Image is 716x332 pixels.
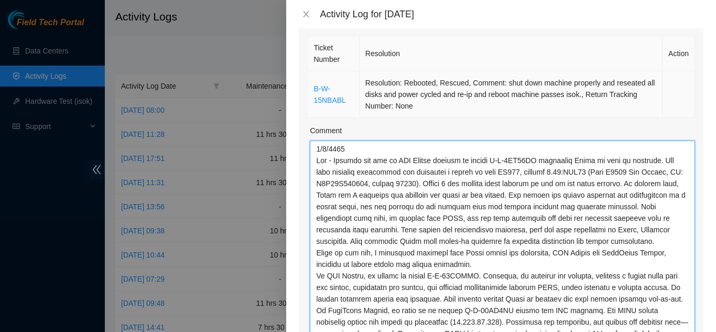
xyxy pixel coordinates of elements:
th: Resolution [360,36,663,71]
th: Action [663,36,695,71]
td: Resolution: Rebooted, Rescued, Comment: shut down machine properly and reseated all disks and pow... [360,71,663,118]
th: Ticket Number [308,36,359,71]
label: Comment [310,125,342,136]
button: Close [299,9,313,19]
a: B-W-15NBABL [313,84,345,104]
div: Activity Log for [DATE] [320,8,703,20]
span: close [302,10,310,18]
